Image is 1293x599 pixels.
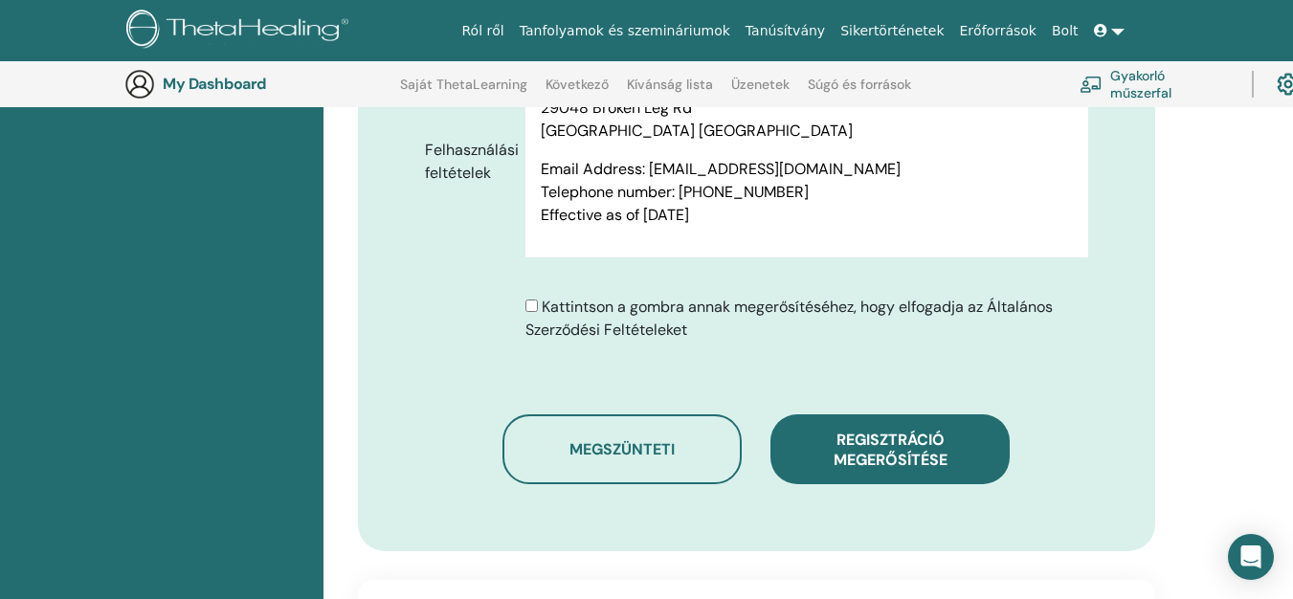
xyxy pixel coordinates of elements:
a: Üzenetek [731,77,790,107]
span: Megszünteti [569,439,675,459]
p: Effective as of [DATE] [541,204,1073,227]
span: Regisztráció megerősítése [834,430,947,470]
a: Kívánság lista [627,77,713,107]
a: Ról ről [455,13,512,49]
p: Email Address: [EMAIL_ADDRESS][DOMAIN_NAME] [541,158,1073,181]
a: Sikertörténetek [833,13,951,49]
div: Open Intercom Messenger [1228,534,1274,580]
button: Megszünteti [502,414,742,484]
a: Bolt [1044,13,1086,49]
label: Felhasználási feltételek [411,132,526,191]
button: Regisztráció megerősítése [770,414,1010,484]
p: Telephone number: [PHONE_NUMBER] [541,181,1073,204]
a: Következő [546,77,609,107]
p: [GEOGRAPHIC_DATA] [GEOGRAPHIC_DATA] [541,120,1073,143]
a: Súgó és források [808,77,911,107]
a: Tanfolyamok és szemináriumok [512,13,738,49]
a: Gyakorló műszerfal [1080,63,1229,105]
span: Kattintson a gombra annak megerősítéséhez, hogy elfogadja az Általános Szerződési Feltételeket [525,297,1053,340]
img: logo.png [126,10,355,53]
p: 29048 Broken Leg Rd [541,97,1073,120]
img: chalkboard-teacher.svg [1080,76,1103,93]
h3: My Dashboard [163,75,354,93]
img: generic-user-icon.jpg [124,69,155,100]
a: Saját ThetaLearning [400,77,527,107]
a: Erőforrások [952,13,1044,49]
a: Tanúsítvány [738,13,833,49]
